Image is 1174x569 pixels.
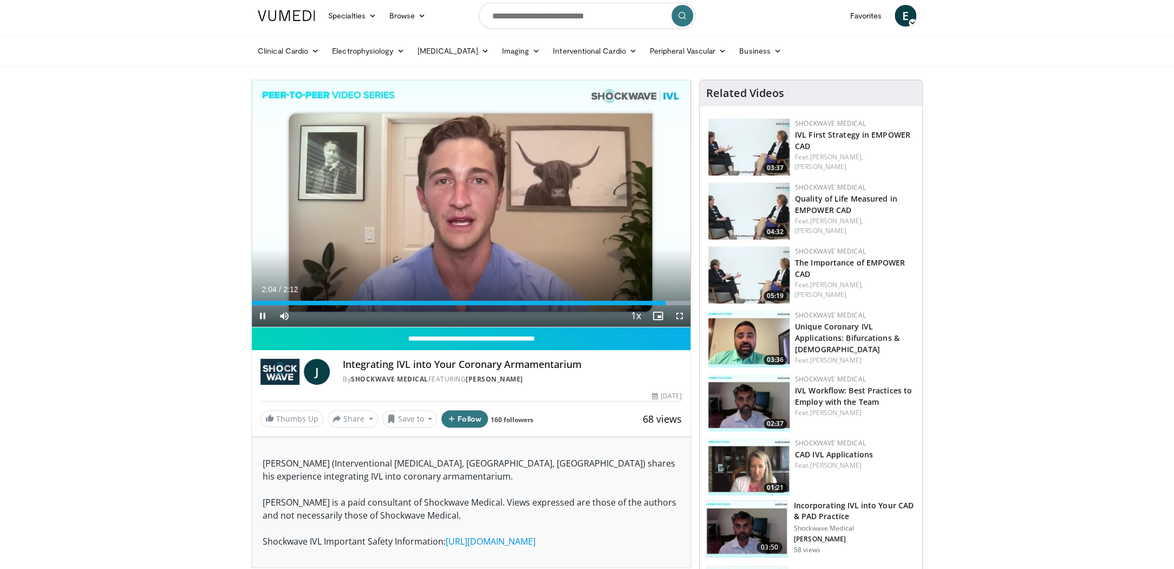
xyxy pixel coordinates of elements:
span: 03:50 [756,542,782,553]
p: Shockwave Medical [794,524,916,533]
div: Progress Bar [252,301,690,305]
a: Specialties [322,5,383,27]
a: Shockwave Medical [795,247,866,256]
a: 01:21 [708,438,790,495]
img: 35958c9f-8d27-4234-b9b5-fbe858fedf86.150x105_q85_crop-smart_upscale.jpg [708,438,790,495]
img: 134ab2bb-f8e6-4c2d-9d54-90ec4ba2e320.150x105_q85_crop-smart_upscale.jpg [708,374,790,431]
div: Feat. [795,280,914,300]
span: [PERSON_NAME] (Interventional [MEDICAL_DATA], [GEOGRAPHIC_DATA], [GEOGRAPHIC_DATA]) shares his ex... [263,457,676,547]
a: [PERSON_NAME] [795,162,846,171]
a: IVL First Strategy in EMPOWER CAD [795,130,910,151]
a: 04:32 [708,183,790,240]
div: [DATE] [652,391,681,401]
a: IVL Workflow: Best Practices to Employ with the Team [795,385,912,407]
a: Interventional Cardio [546,40,643,62]
a: 03:50 Incorporating IVL into Your CAD & PAD Practice Shockwave Medical [PERSON_NAME] 58 views [706,500,916,558]
button: Share [328,410,378,428]
a: E [895,5,916,27]
a: 03:37 [708,119,790,176]
p: 58 views [794,546,820,554]
button: Playback Rate [625,305,647,327]
a: [PERSON_NAME] [795,226,846,235]
a: Unique Coronary IVL Applications: Bifurcations & [DEMOGRAPHIC_DATA] [795,321,899,354]
a: Imaging [495,40,546,62]
a: [PERSON_NAME] [810,461,861,470]
button: Mute [273,305,295,327]
p: [PERSON_NAME] [794,535,916,544]
a: [PERSON_NAME] [466,374,523,384]
a: 02:37 [708,374,790,431]
h4: Integrating IVL into Your Coronary Armamentarium [343,359,681,371]
div: Feat. [795,461,914,470]
a: Thumbs Up [260,410,323,427]
a: [PERSON_NAME] [810,355,861,365]
img: 800aad74-24c1-4f41-97bf-f266a3035bd6.150x105_q85_crop-smart_upscale.jpg [708,183,790,240]
a: J [304,359,330,385]
a: [PERSON_NAME], [810,280,863,289]
a: Electrophysiology [325,40,410,62]
a: Browse [383,5,433,27]
span: 2:04 [262,285,276,294]
a: 160 followers [491,415,533,424]
a: [PERSON_NAME] [795,290,846,299]
button: Fullscreen [669,305,690,327]
a: [MEDICAL_DATA] [410,40,495,62]
img: 3bfdedcd-3769-4ab1-90fd-ab997352af64.150x105_q85_crop-smart_upscale.jpg [708,311,790,367]
span: 01:21 [764,483,787,493]
a: [PERSON_NAME], [810,152,863,161]
div: By FEATURING [343,374,681,384]
div: Feat. [795,355,914,365]
span: 03:37 [764,163,787,173]
a: Shockwave Medical [795,119,866,128]
a: Peripheral Vascular [643,40,733,62]
div: Feat. [795,408,914,418]
img: 4a6eaadb-1133-44ac-827a-14b068d082c7.150x105_q85_crop-smart_upscale.jpg [707,501,787,557]
a: Favorites [843,5,888,27]
a: 05:19 [708,247,790,303]
div: Feat. [795,216,914,236]
a: The Importance of EMPOWER CAD [795,257,905,279]
button: Enable picture-in-picture mode [647,305,669,327]
a: CAD IVL Applications [795,449,873,460]
h3: Incorporating IVL into Your CAD & PAD Practice [794,500,916,522]
span: 2:12 [283,285,298,294]
a: Shockwave Medical [795,311,866,320]
a: [PERSON_NAME] [810,408,861,417]
a: Shockwave Medical [795,183,866,192]
a: [URL][DOMAIN_NAME] [446,535,536,547]
a: Shockwave Medical [351,374,428,384]
h4: Related Videos [706,87,784,100]
a: Shockwave Medical [795,374,866,384]
a: Clinical Cardio [251,40,325,62]
span: / [279,285,281,294]
a: 03:36 [708,311,790,367]
div: Feat. [795,152,914,172]
button: Save to [382,410,438,428]
a: Shockwave Medical [795,438,866,448]
img: VuMedi Logo [258,10,315,21]
input: Search topics, interventions [479,3,695,29]
img: 2dd63d5e-990a-446d-b743-352dbe6b59d6.150x105_q85_crop-smart_upscale.jpg [708,247,790,303]
video-js: Video Player [252,80,690,327]
span: 03:36 [764,355,787,365]
a: Quality of Life Measured in EMPOWER CAD [795,193,897,215]
img: 2df089ca-1dad-4fd6-936f-b7d945753860.150x105_q85_crop-smart_upscale.jpg [708,119,790,176]
button: Follow [441,410,488,428]
span: 02:37 [764,419,787,429]
img: Shockwave Medical [260,359,299,385]
a: Business [733,40,788,62]
span: 04:32 [764,227,787,237]
span: 68 views [643,412,682,425]
a: [PERSON_NAME], [810,216,863,225]
span: 05:19 [764,291,787,301]
button: Pause [252,305,273,327]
